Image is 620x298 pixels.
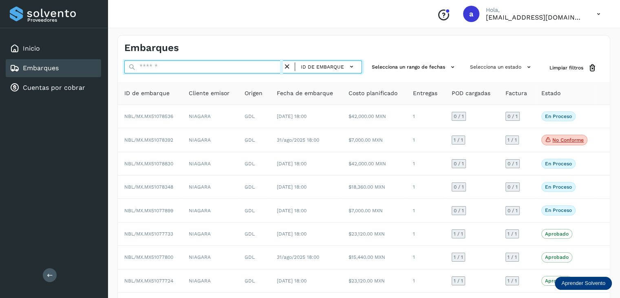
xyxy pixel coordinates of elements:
[561,280,605,287] p: Aprender Solvento
[467,60,536,74] button: Selecciona un estado
[454,185,464,189] span: 0 / 1
[277,137,319,143] span: 31/ago/2025 18:00
[406,222,445,246] td: 1
[555,277,612,290] div: Aprender Solvento
[301,63,344,71] span: ID de embarque
[124,42,179,54] h4: Embarques
[298,61,358,73] button: ID de embarque
[124,231,173,237] span: NBL/MX.MX51077733
[454,138,463,142] span: 1 / 1
[124,254,173,260] span: NBL/MX.MX51077800
[342,152,406,176] td: $42,000.00 MXN
[6,59,101,77] div: Embarques
[245,89,263,98] span: Origen
[6,40,101,58] div: Inicio
[238,246,270,269] td: GDL
[124,137,173,143] span: NBL/MX.MX51078392
[486,7,584,13] p: Hola,
[277,161,307,167] span: [DATE] 18:00
[507,185,518,189] span: 0 / 1
[182,105,238,128] td: NIAGARA
[406,105,445,128] td: 1
[368,60,460,74] button: Selecciona un rango de fechas
[124,113,173,119] span: NBL/MX.MX51078536
[238,152,270,176] td: GDL
[124,161,173,167] span: NBL/MX.MX51078830
[238,128,270,152] td: GDL
[277,89,333,98] span: Fecha de embarque
[277,231,307,237] span: [DATE] 18:00
[238,199,270,222] td: GDL
[454,231,463,236] span: 1 / 1
[545,207,572,213] p: En proceso
[182,269,238,293] td: NIAGARA
[182,246,238,269] td: NIAGARA
[23,44,40,52] a: Inicio
[277,184,307,190] span: [DATE] 18:00
[549,64,583,71] span: Limpiar filtros
[124,89,170,98] span: ID de embarque
[238,222,270,246] td: GDL
[182,176,238,199] td: NIAGARA
[406,176,445,199] td: 1
[507,208,518,213] span: 0 / 1
[189,89,229,98] span: Cliente emisor
[6,79,101,97] div: Cuentas por cobrar
[238,269,270,293] td: GDL
[342,246,406,269] td: $15,440.00 MXN
[507,278,517,283] span: 1 / 1
[486,13,584,21] p: aux.facturacion@atpilot.mx
[27,17,98,23] p: Proveedores
[124,208,173,213] span: NBL/MX.MX51077899
[277,208,307,213] span: [DATE] 18:00
[124,184,173,190] span: NBL/MX.MX51078348
[342,269,406,293] td: $23,120.00 MXN
[182,128,238,152] td: NIAGARA
[545,254,569,260] p: Aprobado
[342,199,406,222] td: $7,000.00 MXN
[182,222,238,246] td: NIAGARA
[277,278,307,284] span: [DATE] 18:00
[507,114,518,119] span: 0 / 1
[454,208,464,213] span: 0 / 1
[452,89,490,98] span: POD cargadas
[342,222,406,246] td: $23,120.00 MXN
[505,89,527,98] span: Factura
[124,278,173,284] span: NBL/MX.MX51077724
[454,255,463,260] span: 1 / 1
[349,89,397,98] span: Costo planificado
[507,161,518,166] span: 0 / 1
[545,184,572,190] p: En proceso
[277,113,307,119] span: [DATE] 18:00
[545,278,569,284] p: Aprobado
[541,89,560,98] span: Estado
[182,152,238,176] td: NIAGARA
[543,60,603,76] button: Limpiar filtros
[342,176,406,199] td: $18,360.00 MXN
[413,89,437,98] span: Entregas
[545,113,572,119] p: En proceso
[238,176,270,199] td: GDL
[23,84,85,91] a: Cuentas por cobrar
[507,231,517,236] span: 1 / 1
[507,255,517,260] span: 1 / 1
[507,138,517,142] span: 1 / 1
[454,161,464,166] span: 0 / 1
[545,231,569,237] p: Aprobado
[182,199,238,222] td: NIAGARA
[406,269,445,293] td: 1
[342,128,406,152] td: $7,000.00 MXN
[545,161,572,167] p: En proceso
[406,152,445,176] td: 1
[552,137,584,143] p: No conforme
[454,278,463,283] span: 1 / 1
[454,114,464,119] span: 0 / 1
[406,199,445,222] td: 1
[406,246,445,269] td: 1
[406,128,445,152] td: 1
[277,254,319,260] span: 31/ago/2025 18:00
[342,105,406,128] td: $42,000.00 MXN
[238,105,270,128] td: GDL
[23,64,59,72] a: Embarques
